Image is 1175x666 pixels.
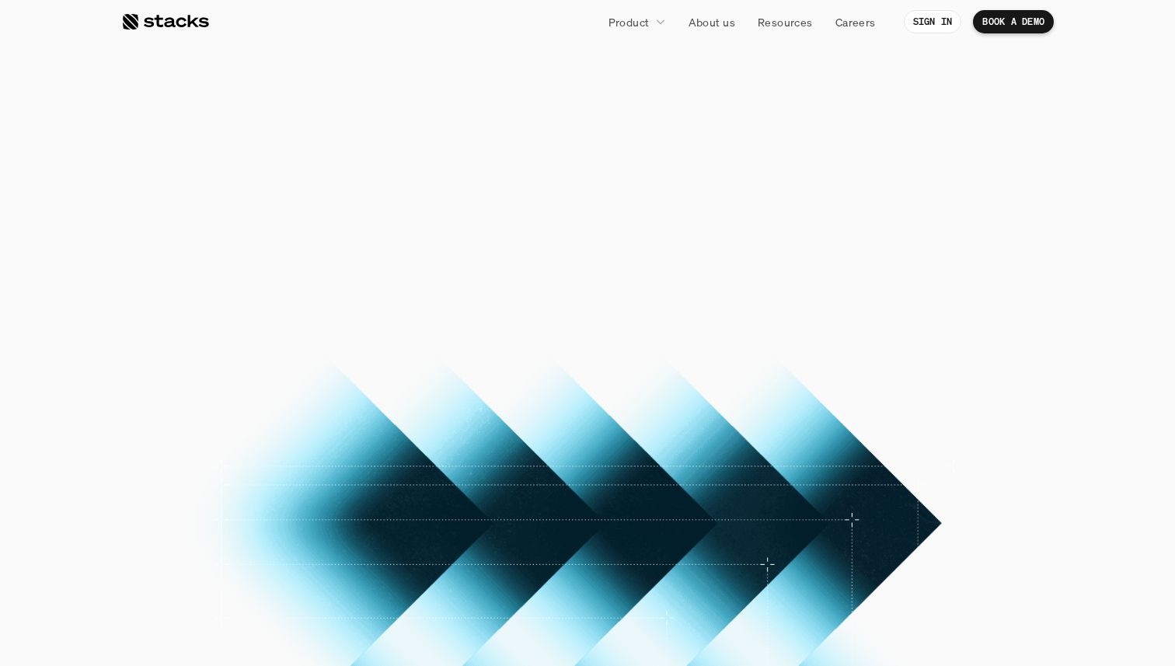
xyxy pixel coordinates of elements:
[544,382,631,403] p: BOOK A DEMO
[408,127,768,197] span: AI-powered
[904,10,962,33] a: SIGN IN
[913,16,953,27] p: SIGN IN
[826,8,885,36] a: Careers
[758,14,813,30] p: Resources
[748,8,822,36] a: Resources
[376,284,799,355] p: Let Stacks take over your repetitive accounting tasks. Our AI-native tools reconcile and transact...
[973,10,1054,33] a: BOOK A DEMO
[679,8,744,36] a: About us
[364,197,812,266] span: reconciliations
[835,14,876,30] p: Careers
[982,16,1044,27] p: BOOK A DEMO
[689,14,735,30] p: About us
[517,374,658,412] a: BOOK A DEMO
[608,14,650,30] p: Product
